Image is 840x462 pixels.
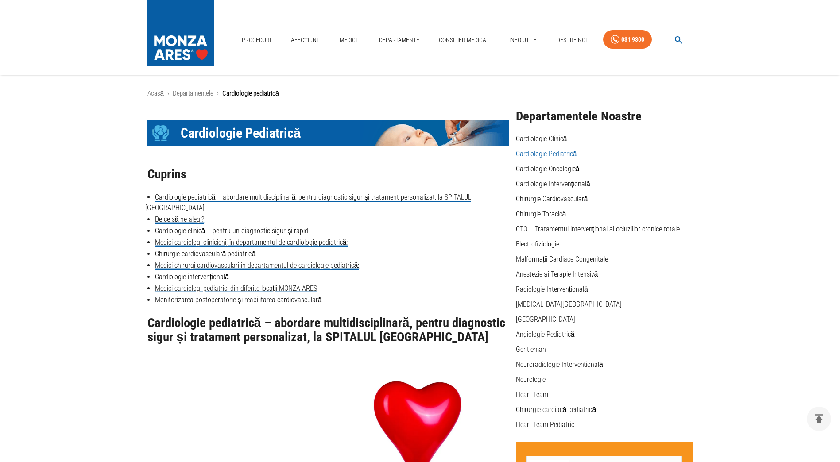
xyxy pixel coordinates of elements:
a: Neurologie [516,375,546,384]
a: Despre Noi [553,31,590,49]
a: Chirurgie cardiacă pediatrică [516,405,596,414]
a: [MEDICAL_DATA][GEOGRAPHIC_DATA] [516,300,622,308]
a: Medici [334,31,363,49]
a: Acasă [147,89,164,97]
a: Angiologie Pediatrică [516,330,575,339]
a: 031 9300 [603,30,652,49]
a: Cardiologie Oncologică [516,165,580,173]
li: › [167,89,169,99]
a: Electrofiziologie [516,240,559,248]
a: Gentleman [516,345,546,354]
nav: breadcrumb [147,89,693,99]
a: Info Utile [506,31,540,49]
span: Cardiologie Pediatrică [181,125,301,142]
a: Chirurgie Cardiovasculară [516,195,588,203]
div: 031 9300 [621,34,644,45]
a: Cardiologie Clinică [516,135,567,143]
button: delete [807,407,831,431]
a: Neuroradiologie Intervențională [516,360,603,369]
a: Radiologie Intervențională [516,285,588,293]
h2: Cuprins [147,167,509,181]
a: Departamentele [173,89,213,97]
p: Cardiologie pediatrică [222,89,279,99]
a: CTO – Tratamentul intervențional al ocluziilor cronice totale [516,225,680,233]
a: Chirurgie cardiovasculară pediatrică [155,250,256,258]
li: › [217,89,219,99]
a: Anestezie și Terapie Intensivă [516,270,598,278]
a: Cardiologie clinică – pentru un diagnostic sigur și rapid [155,227,309,235]
a: De ce să ne alegi? [155,215,205,224]
a: Cardiologie pediatrică – abordare multidisciplinară, pentru diagnostic sigur și tratament persona... [145,193,472,212]
a: Proceduri [238,31,275,49]
h2: Departamentele Noastre [516,109,693,123]
a: Malformații Cardiace Congenitale [516,255,608,263]
a: Medici cardiologi pediatrici din diferite locații MONZA ARES [155,284,317,293]
a: Departamente [375,31,423,49]
a: Cardiologie intervențională [155,273,229,281]
a: Cardiologie Intervențională [516,180,590,188]
a: Chirurgie Toracică [516,210,566,218]
a: Afecțiuni [287,31,322,49]
a: Consilier Medical [435,31,493,49]
a: Medici chirurgi cardiovasculari în departamentul de cardiologie pediatrică: [155,261,360,270]
a: Heart Team [516,390,548,399]
a: [GEOGRAPHIC_DATA] [516,315,575,323]
a: Cardiologie Pediatrică [516,150,577,158]
div: Icon [147,120,174,146]
a: Monitorizarea postoperatorie și reabilitarea cardiovasculară [155,296,322,304]
a: Medici cardiologi clinicieni, în departamentul de cardiologie pediatrică: [155,238,348,247]
a: Heart Team Pediatric [516,420,574,429]
h2: Cardiologie pediatrică – abordare multidisciplinară, pentru diagnostic sigur și tratament persona... [147,316,509,344]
